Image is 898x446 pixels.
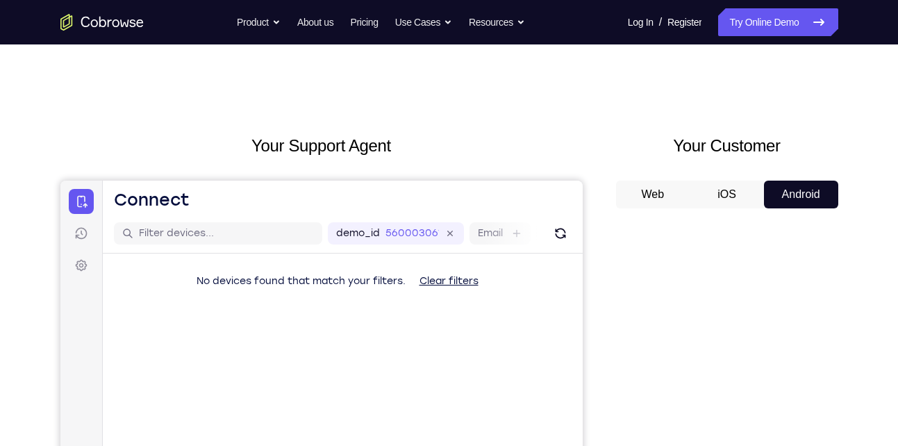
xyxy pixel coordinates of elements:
[395,8,452,36] button: Use Cases
[60,14,144,31] a: Go to the home page
[659,14,662,31] span: /
[237,8,281,36] button: Product
[297,8,333,36] a: About us
[469,8,525,36] button: Resources
[60,133,583,158] h2: Your Support Agent
[667,8,701,36] a: Register
[350,8,378,36] a: Pricing
[348,87,429,115] button: Clear filters
[136,94,345,106] span: No devices found that match your filters.
[616,133,838,158] h2: Your Customer
[764,181,838,208] button: Android
[616,181,690,208] button: Web
[240,418,324,446] button: 6-digit code
[628,8,654,36] a: Log In
[690,181,764,208] button: iOS
[718,8,838,36] a: Try Online Demo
